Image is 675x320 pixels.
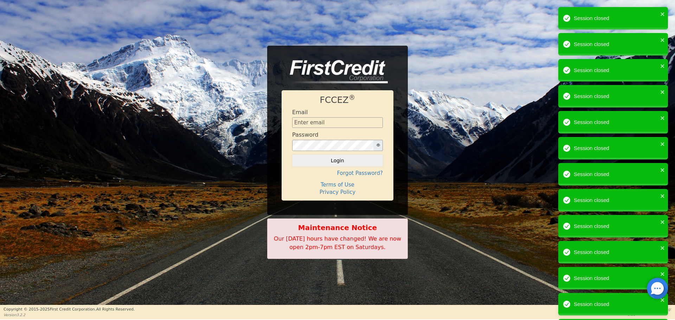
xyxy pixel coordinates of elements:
div: Session closed [574,170,658,178]
button: close [660,114,665,122]
div: Session closed [574,66,658,74]
h4: Password [292,131,319,138]
button: close [660,10,665,18]
p: Version 3.2.2 [4,312,135,318]
button: close [660,270,665,278]
h1: FCCEZ [292,95,383,105]
p: Copyright © 2015- 2025 First Credit Corporation. [4,307,135,313]
img: logo-CMu_cnol.png [282,60,388,83]
button: close [660,140,665,148]
div: Session closed [574,14,658,22]
div: Session closed [574,222,658,230]
button: close [660,36,665,44]
input: password [292,140,374,151]
div: Session closed [574,118,658,126]
input: Enter email [292,117,383,128]
h4: Forgot Password? [292,170,383,176]
button: close [660,166,665,174]
h4: Email [292,109,308,116]
div: Session closed [574,300,658,308]
button: close [660,62,665,70]
b: Maintenance Notice [271,222,404,233]
button: close [660,296,665,304]
h4: Terms of Use [292,182,383,188]
button: close [660,88,665,96]
div: Session closed [574,144,658,152]
button: close [660,244,665,252]
div: Session closed [574,196,658,204]
sup: ® [349,94,355,101]
button: close [660,192,665,200]
h4: Privacy Policy [292,189,383,195]
div: Session closed [574,274,658,282]
div: Session closed [574,248,658,256]
div: Session closed [574,92,658,100]
button: Login [292,155,383,166]
span: Our [DATE] hours have changed! We are now open 2pm-7pm EST on Saturdays. [274,235,401,250]
div: Session closed [574,40,658,48]
button: close [660,218,665,226]
span: All Rights Reserved. [96,307,135,312]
